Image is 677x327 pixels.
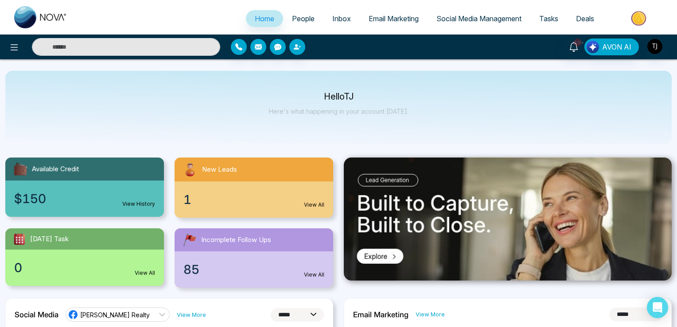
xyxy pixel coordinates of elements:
[283,10,323,27] a: People
[255,14,274,23] span: Home
[304,201,324,209] a: View All
[183,260,199,279] span: 85
[602,42,631,52] span: AVON AI
[567,10,603,27] a: Deals
[135,269,155,277] a: View All
[607,8,672,28] img: Market-place.gif
[353,310,409,319] h2: Email Marketing
[428,10,530,27] a: Social Media Management
[304,271,324,279] a: View All
[177,311,206,319] a: View More
[647,39,662,54] img: User Avatar
[169,158,338,218] a: New Leads1View All
[647,297,668,318] div: Open Intercom Messenger
[574,38,582,46] span: 10+
[539,14,558,23] span: Tasks
[14,258,22,277] span: 0
[182,232,198,248] img: followUps.svg
[323,10,360,27] a: Inbox
[344,158,672,281] img: .
[332,14,351,23] span: Inbox
[246,10,283,27] a: Home
[201,235,271,245] span: Incomplete Follow Ups
[587,41,599,53] img: Lead Flow
[416,310,445,319] a: View More
[183,190,191,209] span: 1
[80,311,150,319] span: [PERSON_NAME] Realty
[12,232,27,246] img: todayTask.svg
[369,14,419,23] span: Email Marketing
[576,14,594,23] span: Deals
[202,165,237,175] span: New Leads
[269,108,409,115] p: Here's what happening in your account [DATE].
[122,200,155,208] a: View History
[436,14,521,23] span: Social Media Management
[360,10,428,27] a: Email Marketing
[30,234,69,244] span: [DATE] Task
[169,228,338,288] a: Incomplete Follow Ups85View All
[32,164,79,174] span: Available Credit
[563,38,584,54] a: 10+
[292,14,315,23] span: People
[14,189,46,208] span: $150
[182,161,198,178] img: newLeads.svg
[12,161,28,177] img: availableCredit.svg
[530,10,567,27] a: Tasks
[269,93,409,100] p: Hello TJ
[15,310,58,319] h2: Social Media
[14,6,67,28] img: Nova CRM Logo
[584,38,639,55] button: AVON AI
